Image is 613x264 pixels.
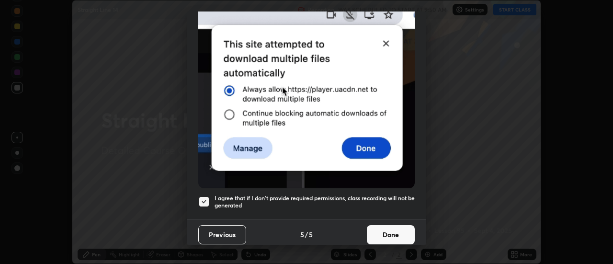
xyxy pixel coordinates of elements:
[215,195,415,209] h5: I agree that if I don't provide required permissions, class recording will not be generated
[198,225,246,244] button: Previous
[367,225,415,244] button: Done
[300,230,304,240] h4: 5
[309,230,313,240] h4: 5
[305,230,308,240] h4: /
